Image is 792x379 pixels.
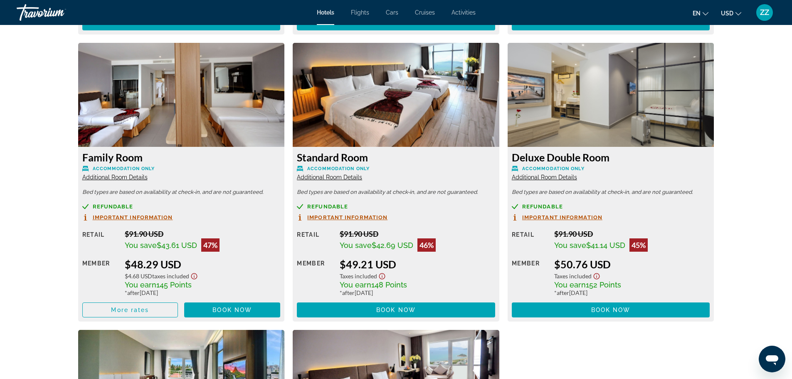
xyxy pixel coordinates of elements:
[371,280,407,289] span: 148 Points
[297,174,362,181] span: Additional Room Details
[554,258,710,270] div: $50.76 USD
[125,289,280,296] div: * [DATE]
[82,189,281,195] p: Bed types are based on availability at check-in, and are not guaranteed.
[82,258,118,296] div: Member
[212,307,252,313] span: Book now
[512,151,710,163] h3: Deluxe Double Room
[125,272,152,280] span: $4.68 USD
[297,189,495,195] p: Bed types are based on availability at check-in, and are not guaranteed.
[342,289,355,296] span: after
[760,8,769,17] span: ZZ
[340,289,495,296] div: * [DATE]
[152,272,189,280] span: Taxes included
[522,215,602,220] span: Important Information
[554,272,592,280] span: Taxes included
[415,9,435,16] a: Cruises
[754,4,775,21] button: User Menu
[307,166,370,171] span: Accommodation Only
[522,204,563,209] span: Refundable
[759,346,785,372] iframe: Кнопка запуска окна обмена сообщениями
[721,10,733,17] span: USD
[307,204,348,209] span: Refundable
[93,166,155,171] span: Accommodation Only
[340,229,495,238] div: $91.90 USD
[293,43,499,147] img: Standard Room
[377,270,387,280] button: Show Taxes and Fees disclaimer
[592,270,602,280] button: Show Taxes and Fees disclaimer
[201,238,220,252] div: 47%
[17,2,100,23] a: Travorium
[297,258,333,296] div: Member
[82,151,281,163] h3: Family Room
[125,258,280,270] div: $48.29 USD
[82,15,281,30] button: Book now
[297,302,495,317] button: Book now
[307,215,387,220] span: Important Information
[297,203,495,210] a: Refundable
[554,241,586,250] span: You save
[512,214,602,221] button: Important Information
[297,151,495,163] h3: Standard Room
[297,214,387,221] button: Important Information
[82,302,178,317] button: More rates
[554,289,710,296] div: * [DATE]
[512,15,710,30] button: Book now
[127,289,140,296] span: after
[522,166,585,171] span: Accommodation Only
[297,229,333,252] div: Retail
[721,7,741,19] button: Change currency
[376,307,416,313] span: Book now
[78,43,285,147] img: Family Room
[512,203,710,210] a: Refundable
[512,258,548,296] div: Member
[297,15,495,30] button: Book now
[512,302,710,317] button: Book now
[340,258,495,270] div: $49.21 USD
[189,270,199,280] button: Show Taxes and Fees disclaimer
[156,280,192,289] span: 145 Points
[512,174,577,181] span: Additional Room Details
[340,272,377,280] span: Taxes included
[693,7,708,19] button: Change language
[82,214,173,221] button: Important Information
[512,229,548,252] div: Retail
[82,203,281,210] a: Refundable
[111,307,149,313] span: More rates
[591,307,631,313] span: Book now
[82,174,148,181] span: Additional Room Details
[82,229,118,252] div: Retail
[125,229,280,238] div: $91.90 USD
[586,280,621,289] span: 152 Points
[417,238,436,252] div: 46%
[125,280,156,289] span: You earn
[508,43,714,147] img: Deluxe Double Room
[93,215,173,220] span: Important Information
[157,241,197,250] span: $43.61 USD
[586,241,625,250] span: $41.14 USD
[452,9,476,16] a: Activities
[512,189,710,195] p: Bed types are based on availability at check-in, and are not guaranteed.
[557,289,569,296] span: after
[351,9,369,16] a: Flights
[372,241,413,250] span: $42.69 USD
[386,9,398,16] a: Cars
[340,280,371,289] span: You earn
[317,9,334,16] a: Hotels
[93,204,133,209] span: Refundable
[184,302,280,317] button: Book now
[629,238,648,252] div: 45%
[554,280,586,289] span: You earn
[340,241,372,250] span: You save
[693,10,701,17] span: en
[125,241,157,250] span: You save
[554,229,710,238] div: $91.90 USD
